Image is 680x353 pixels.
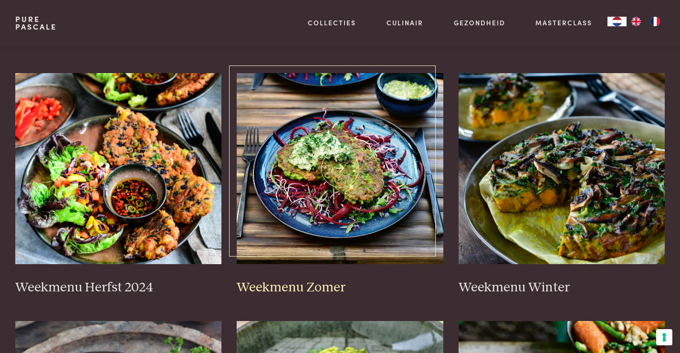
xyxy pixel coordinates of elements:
[454,18,505,28] a: Gezondheid
[237,73,443,296] a: Weekmenu Zomer Weekmenu Zomer
[535,18,592,28] a: Masterclass
[627,17,665,26] ul: Language list
[237,279,443,296] h3: Weekmenu Zomer
[459,279,665,296] h3: Weekmenu Winter
[15,279,222,296] h3: Weekmenu Herfst 2024
[15,73,222,296] a: Weekmenu Herfst 2024 Weekmenu Herfst 2024
[308,18,356,28] a: Collecties
[646,17,665,26] a: FR
[607,17,665,26] aside: Language selected: Nederlands
[627,17,646,26] a: EN
[387,18,423,28] a: Culinair
[656,329,672,345] button: Uw voorkeuren voor toestemming voor trackingtechnologieën
[459,73,665,264] img: Weekmenu Winter
[607,17,627,26] a: NL
[15,15,57,31] a: PurePascale
[237,73,443,264] img: Weekmenu Zomer
[607,17,627,26] div: Language
[15,73,222,264] img: Weekmenu Herfst 2024
[459,73,665,296] a: Weekmenu Winter Weekmenu Winter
